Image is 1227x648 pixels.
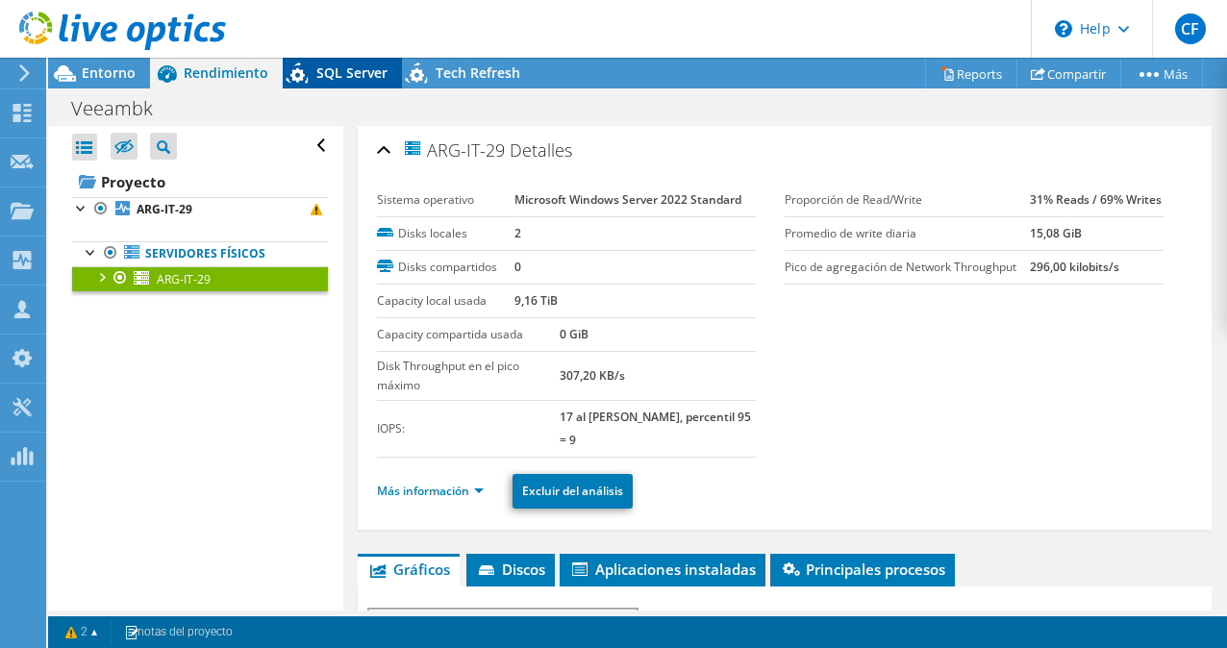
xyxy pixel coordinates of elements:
[510,138,572,162] span: Detalles
[377,325,560,344] label: Capacity compartida usada
[925,59,1017,88] a: Reports
[72,166,328,197] a: Proyecto
[63,98,183,119] h1: Veeambk
[560,409,751,448] b: 17 al [PERSON_NAME], percentil 95 = 9
[514,259,521,275] b: 0
[560,326,588,342] b: 0 GiB
[82,63,136,82] span: Entorno
[52,620,112,644] a: 2
[377,258,514,277] label: Disks compartidos
[1016,59,1121,88] a: Compartir
[377,190,514,210] label: Sistema operativo
[1055,20,1072,37] svg: \n
[367,560,450,579] span: Gráficos
[560,367,625,384] b: 307,20 KB/s
[780,560,945,579] span: Principales procesos
[379,610,626,633] span: ESPS
[377,419,560,438] label: IOPS:
[785,224,1030,243] label: Promedio de write diaria
[1175,13,1206,44] span: CF
[377,224,514,243] label: Disks locales
[184,63,268,82] span: Rendimiento
[72,266,328,291] a: ARG-IT-29
[1120,59,1203,88] a: Más
[785,190,1030,210] label: Proporción de Read/Write
[436,63,520,82] span: Tech Refresh
[514,191,741,208] b: Microsoft Windows Server 2022 Standard
[785,258,1030,277] label: Pico de agregación de Network Throughput
[72,197,328,222] a: ARG-IT-29
[513,474,633,509] a: Excluir del análisis
[514,292,558,309] b: 9,16 TiB
[1030,191,1162,208] b: 31% Reads / 69% Writes
[402,138,505,161] span: ARG-IT-29
[157,271,211,287] span: ARG-IT-29
[316,63,388,82] span: SQL Server
[377,357,560,395] label: Disk Throughput en el pico máximo
[72,241,328,266] a: Servidores físicos
[111,620,246,644] a: notas del proyecto
[377,483,484,499] a: Más información
[569,560,756,579] span: Aplicaciones instaladas
[514,225,521,241] b: 2
[476,560,545,579] span: Discos
[1030,259,1119,275] b: 296,00 kilobits/s
[137,201,192,217] b: ARG-IT-29
[1030,225,1082,241] b: 15,08 GiB
[377,291,514,311] label: Capacity local usada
